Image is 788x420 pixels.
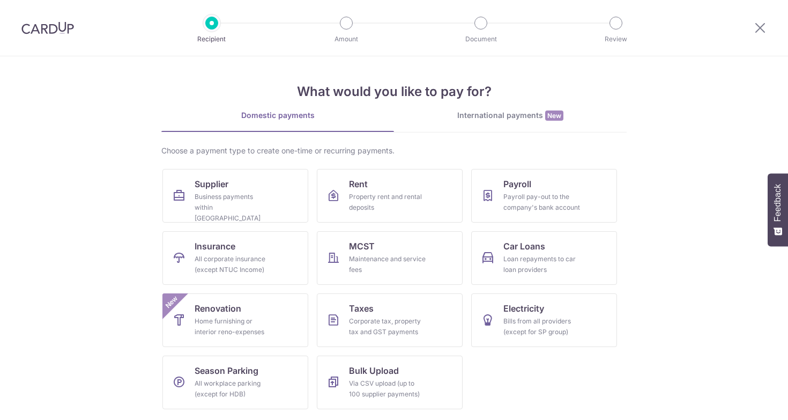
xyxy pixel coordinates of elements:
span: Bulk Upload [349,364,399,377]
div: Maintenance and service fees [349,254,426,275]
div: Loan repayments to car loan providers [503,254,581,275]
a: PayrollPayroll pay-out to the company's bank account [471,169,617,223]
h4: What would you like to pay for? [161,82,627,101]
span: Electricity [503,302,544,315]
a: Bulk UploadVia CSV upload (up to 100 supplier payments) [317,356,463,409]
span: Taxes [349,302,374,315]
p: Review [576,34,656,45]
a: TaxesCorporate tax, property tax and GST payments [317,293,463,347]
div: All workplace parking (except for HDB) [195,378,272,400]
span: Feedback [773,184,783,222]
button: Feedback - Show survey [768,173,788,246]
a: RenovationHome furnishing or interior reno-expensesNew [162,293,308,347]
span: Payroll [503,178,531,190]
a: Car LoansLoan repayments to car loan providers [471,231,617,285]
span: Car Loans [503,240,545,253]
p: Amount [307,34,386,45]
p: Recipient [172,34,251,45]
span: New [163,293,181,311]
a: ElectricityBills from all providers (except for SP group) [471,293,617,347]
div: Business payments within [GEOGRAPHIC_DATA] [195,191,272,224]
img: CardUp [21,21,74,34]
div: All corporate insurance (except NTUC Income) [195,254,272,275]
div: Home furnishing or interior reno-expenses [195,316,272,337]
span: Season Parking [195,364,258,377]
a: MCSTMaintenance and service fees [317,231,463,285]
a: InsuranceAll corporate insurance (except NTUC Income) [162,231,308,285]
span: Rent [349,178,368,190]
p: Document [441,34,521,45]
div: Bills from all providers (except for SP group) [503,316,581,337]
div: Property rent and rental deposits [349,191,426,213]
div: International payments [394,110,627,121]
div: Domestic payments [161,110,394,121]
div: Payroll pay-out to the company's bank account [503,191,581,213]
span: Supplier [195,178,228,190]
div: Via CSV upload (up to 100 supplier payments) [349,378,426,400]
div: Choose a payment type to create one-time or recurring payments. [161,145,627,156]
a: Season ParkingAll workplace parking (except for HDB) [162,356,308,409]
span: Renovation [195,302,241,315]
span: Insurance [195,240,235,253]
span: New [545,110,563,121]
span: MCST [349,240,375,253]
a: SupplierBusiness payments within [GEOGRAPHIC_DATA] [162,169,308,223]
iframe: Opens a widget where you can find more information [719,388,777,415]
div: Corporate tax, property tax and GST payments [349,316,426,337]
a: RentProperty rent and rental deposits [317,169,463,223]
